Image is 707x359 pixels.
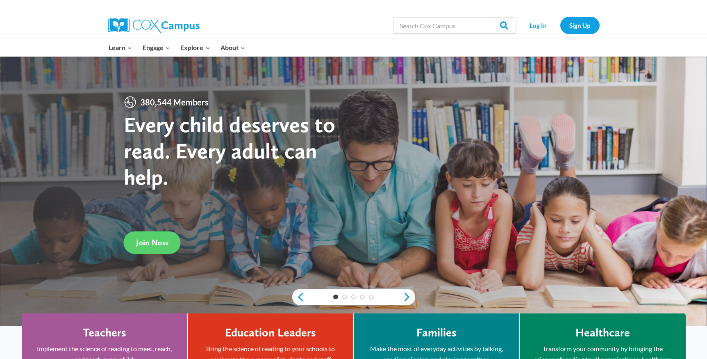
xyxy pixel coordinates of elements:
span: About [221,42,245,53]
a: 4 [360,295,365,300]
a: previous [292,292,305,302]
a: next [403,292,415,302]
span: Learn [109,42,132,53]
h4: Teachers [83,326,126,340]
div: content slider buttons [292,289,415,305]
span: 380,544 Members [137,96,212,109]
h4: Families [416,326,457,340]
span: Explore [180,42,210,53]
span: Join Now [136,238,168,247]
nav: Secondary Navigation [521,17,600,34]
h4: Education Leaders [225,326,316,340]
span: Engage [143,42,170,53]
strong: Every child deserves to read. Every adult can help. [124,111,335,190]
a: Log In [521,17,556,34]
a: 1 [333,295,338,300]
h4: Healthcare [575,326,630,340]
a: 2 [342,295,347,300]
a: 3 [351,295,356,300]
nav: Primary Navigation [104,39,250,56]
a: Sign Up [560,17,600,34]
a: Join Now [124,231,181,254]
input: Search Cox Campus [393,17,516,34]
a: 5 [369,295,374,300]
img: Cox Campus [108,18,200,33]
